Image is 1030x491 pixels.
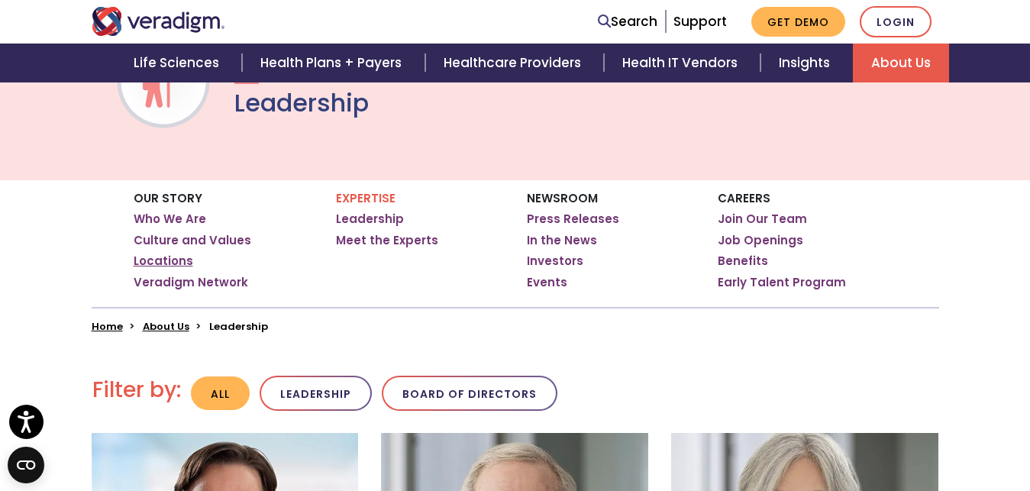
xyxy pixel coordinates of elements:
[336,212,404,227] a: Leadership
[718,254,768,269] a: Benefits
[673,12,727,31] a: Support
[751,7,845,37] a: Get Demo
[527,212,619,227] a: Press Releases
[853,44,949,82] a: About Us
[260,376,372,412] button: Leadership
[527,233,597,248] a: In the News
[92,319,123,334] a: Home
[92,7,225,36] img: Veradigm logo
[382,376,557,412] button: Board of Directors
[718,233,803,248] a: Job Openings
[860,6,932,37] a: Login
[760,44,853,82] a: Insights
[134,233,251,248] a: Culture and Values
[718,212,807,227] a: Join Our Team
[604,44,760,82] a: Health IT Vendors
[8,447,44,483] button: Open CMP widget
[134,275,248,290] a: Veradigm Network
[134,212,206,227] a: Who We Are
[92,377,181,403] h2: Filter by:
[336,233,438,248] a: Meet the Experts
[425,44,604,82] a: Healthcare Providers
[527,275,567,290] a: Events
[527,254,583,269] a: Investors
[234,89,369,118] h1: Leadership
[718,275,846,290] a: Early Talent Program
[143,319,189,334] a: About Us
[242,44,425,82] a: Health Plans + Payers
[598,11,657,32] a: Search
[115,44,242,82] a: Life Sciences
[134,254,193,269] a: Locations
[191,376,250,411] button: All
